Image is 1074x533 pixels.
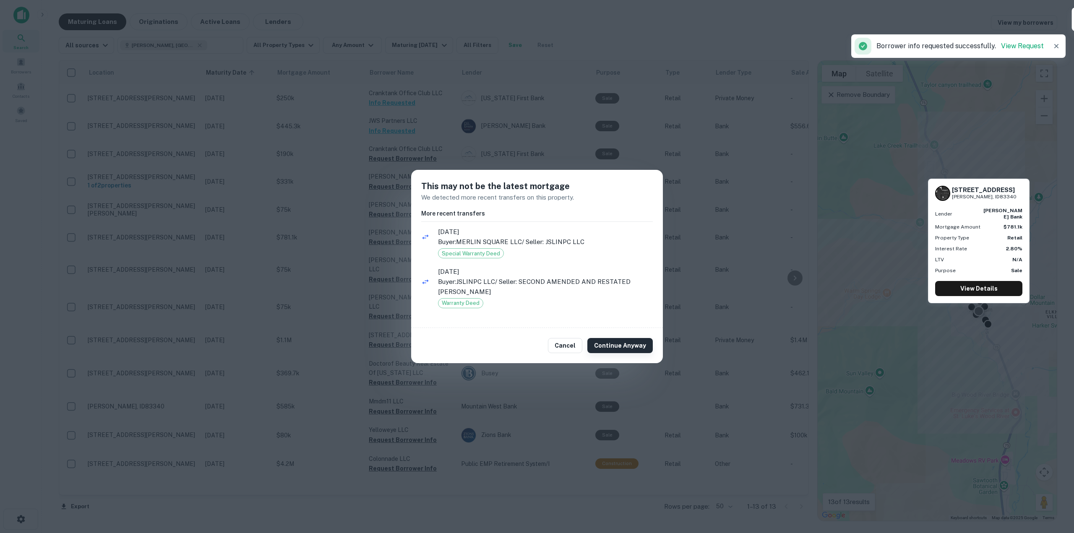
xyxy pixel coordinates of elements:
div: Special Warranty Deed [438,248,504,258]
p: Borrower info requested successfully. [876,41,1044,51]
div: Warranty Deed [438,298,483,308]
strong: 2.80% [1006,246,1022,252]
p: Buyer: JSLINPC LLC / Seller: SECOND AMENDED AND RESTATED [PERSON_NAME] [438,277,653,296]
strong: Sale [1011,268,1022,273]
p: Purpose [935,267,956,274]
span: [DATE] [438,227,653,237]
h6: More recent transfers [421,209,653,218]
button: Cancel [548,338,582,353]
p: Interest Rate [935,245,967,252]
a: View Request [1001,42,1044,50]
strong: $781.1k [1004,224,1022,230]
p: Mortgage Amount [935,223,980,231]
a: View Details [935,281,1022,296]
strong: N/A [1012,257,1022,263]
p: [PERSON_NAME], ID83340 [952,193,1017,201]
p: Property Type [935,234,969,242]
button: Continue Anyway [587,338,653,353]
strong: Retail [1007,235,1022,241]
p: Buyer: MERLIN SQUARE LLC / Seller: JSLINPC LLC [438,237,653,247]
span: [DATE] [438,267,653,277]
h5: This may not be the latest mortgage [421,180,653,192]
p: LTV [935,256,944,263]
span: Special Warranty Deed [438,250,503,258]
p: Lender [935,210,952,218]
span: Warranty Deed [438,299,483,307]
iframe: Chat Widget [1032,466,1074,506]
p: We detected more recent transfers on this property. [421,192,653,203]
strong: [PERSON_NAME] bank [983,208,1022,219]
h6: [STREET_ADDRESS] [952,186,1017,194]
